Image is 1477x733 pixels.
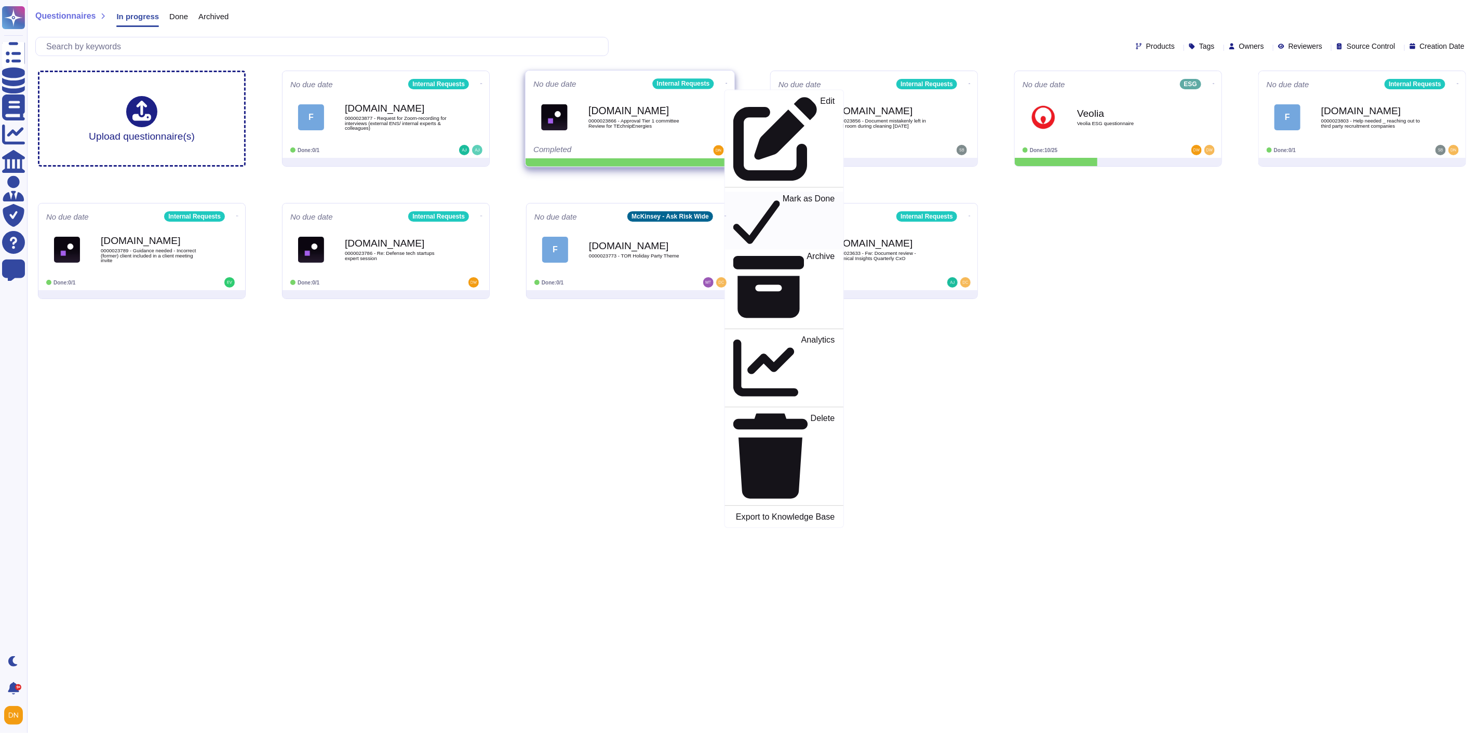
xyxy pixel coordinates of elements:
span: 0000023789 - Guidance needed - Incorrect (former) client included in a client meeting invite [101,248,205,263]
img: user [947,277,958,288]
span: No due date [290,213,333,221]
div: Upload questionnaire(s) [89,96,195,141]
b: [DOMAIN_NAME] [345,103,449,113]
div: F [298,104,324,130]
img: Logo [298,237,324,263]
p: Mark as Done [783,195,835,248]
div: Internal Requests [1385,79,1445,89]
span: 0000023856 - Document mistakenly left in hotel room during cleaning [DATE] [833,118,937,128]
a: Delete [725,412,843,501]
p: Archive [807,252,835,322]
img: user [468,277,479,288]
div: ESG [1180,79,1201,89]
span: 0000023877 - Request for Zoom-recording for interviews (external ENS/ internal experts & colleagues) [345,116,449,131]
span: No due date [1267,80,1309,88]
img: user [224,277,235,288]
span: No due date [534,213,577,221]
b: [DOMAIN_NAME] [101,236,205,246]
input: Search by keywords [41,37,608,56]
span: Done: 10/25 [1030,147,1057,153]
a: Analytics [725,333,843,403]
b: [DOMAIN_NAME] [1321,106,1425,116]
p: Analytics [801,336,835,401]
img: user [957,145,967,155]
div: Internal Requests [896,79,957,89]
div: Internal Requests [408,211,469,222]
div: Internal Requests [164,211,225,222]
a: Edit [725,94,843,183]
img: user [459,145,469,155]
span: 0000023786 - Re: Defense tech startups expert session [345,251,449,261]
span: Done [169,12,188,20]
span: 0000023803 - Help needed _ reaching out to third party recruitment companies [1321,118,1425,128]
span: Done: 0/1 [1274,147,1296,153]
span: 0000023866 - Approval Tier 1 committee Review for TEchnipEnergies [588,118,693,128]
img: user [1191,145,1202,155]
div: Internal Requests [408,79,469,89]
img: user [1448,145,1459,155]
b: [DOMAIN_NAME] [589,241,693,251]
div: Internal Requests [896,211,957,222]
span: Done: 0/1 [298,280,319,286]
div: Completed [533,145,662,156]
span: Done: 0/1 [298,147,319,153]
b: [DOMAIN_NAME] [588,106,693,116]
a: Export to Knowledge Base [725,510,843,523]
img: user [472,145,482,155]
div: F [542,237,568,263]
a: Archive [725,249,843,324]
span: Source Control [1347,43,1395,50]
span: Done: 0/1 [542,280,563,286]
span: Tags [1199,43,1215,50]
img: Logo [541,104,568,130]
p: Export to Knowledge Base [736,513,835,521]
div: 9+ [15,684,21,690]
img: user [716,277,727,288]
b: Veolia [1077,108,1181,118]
span: 0000023773 - TOR Holiday Party Theme [589,253,693,259]
img: user [714,145,724,156]
img: user [4,706,23,725]
span: 0000023633 - Fw: Document review - Chemical Insights Quarterly CxO [833,251,937,261]
img: user [703,277,714,288]
span: Questionnaires [35,12,96,20]
span: No due date [533,80,576,88]
p: Delete [811,414,835,499]
b: [DOMAIN_NAME] [833,106,937,116]
img: user [1204,145,1215,155]
span: No due date [1023,80,1065,88]
span: In progress [116,12,159,20]
img: Logo [54,237,80,263]
span: Owners [1239,43,1264,50]
div: McKinsey - Ask Risk Wide [627,211,713,222]
img: user [1435,145,1446,155]
span: Creation Date [1420,43,1465,50]
img: user [960,277,971,288]
span: No due date [778,80,821,88]
b: [DOMAIN_NAME] [345,238,449,248]
img: Logo [1030,104,1056,130]
span: Products [1146,43,1175,50]
p: Edit [821,97,835,181]
span: Reviewers [1288,43,1322,50]
span: No due date [290,80,333,88]
div: F [1274,104,1300,130]
span: Archived [198,12,229,20]
span: No due date [46,213,89,221]
button: user [2,704,30,727]
span: Done: 0/1 [53,280,75,286]
a: Mark as Done [725,192,843,249]
b: [DOMAIN_NAME] [833,238,937,248]
div: Internal Requests [653,78,714,89]
span: Veolia ESG questionnaire [1077,121,1181,126]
